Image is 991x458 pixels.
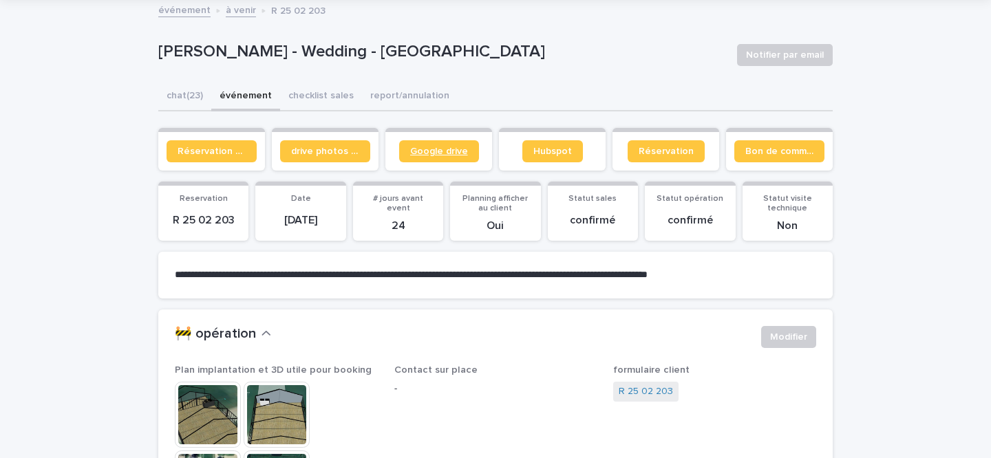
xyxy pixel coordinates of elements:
[158,1,211,17] a: événement
[628,140,705,162] a: Réservation
[167,140,257,162] a: Réservation client
[291,195,311,203] span: Date
[373,195,423,212] span: # jours avant event
[657,195,723,203] span: Statut opération
[653,214,727,227] p: confirmé
[746,48,824,62] span: Notifier par email
[280,83,362,111] button: checklist sales
[271,2,326,17] p: R 25 02 203
[734,140,824,162] a: Bon de commande
[211,83,280,111] button: événement
[770,330,807,344] span: Modifier
[226,1,256,17] a: à venir
[158,83,211,111] button: chat (23)
[158,42,726,62] p: [PERSON_NAME] - Wedding - [GEOGRAPHIC_DATA]
[361,219,435,232] p: 24
[399,140,479,162] a: Google drive
[458,219,532,232] p: Oui
[556,214,630,227] p: confirmé
[619,384,673,399] a: R 25 02 203
[394,365,478,375] span: Contact sur place
[180,195,228,203] span: Reservation
[175,365,372,375] span: Plan implantation et 3D utile pour booking
[737,44,833,66] button: Notifier par email
[167,214,240,227] p: R 25 02 203
[410,146,468,156] span: Google drive
[613,365,690,375] span: formulaire client
[178,146,246,156] span: Réservation client
[280,140,370,162] a: drive photos coordinateur
[175,326,256,342] h2: 🚧 opération
[291,146,359,156] span: drive photos coordinateur
[639,146,694,156] span: Réservation
[763,195,812,212] span: Statut visite technique
[751,219,824,232] p: Non
[462,195,528,212] span: Planning afficher au client
[533,146,572,156] span: Hubspot
[745,146,813,156] span: Bon de commande
[264,214,337,227] p: [DATE]
[362,83,458,111] button: report/annulation
[522,140,583,162] a: Hubspot
[761,326,816,348] button: Modifier
[394,382,597,396] p: -
[568,195,617,203] span: Statut sales
[175,326,271,342] button: 🚧 opération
